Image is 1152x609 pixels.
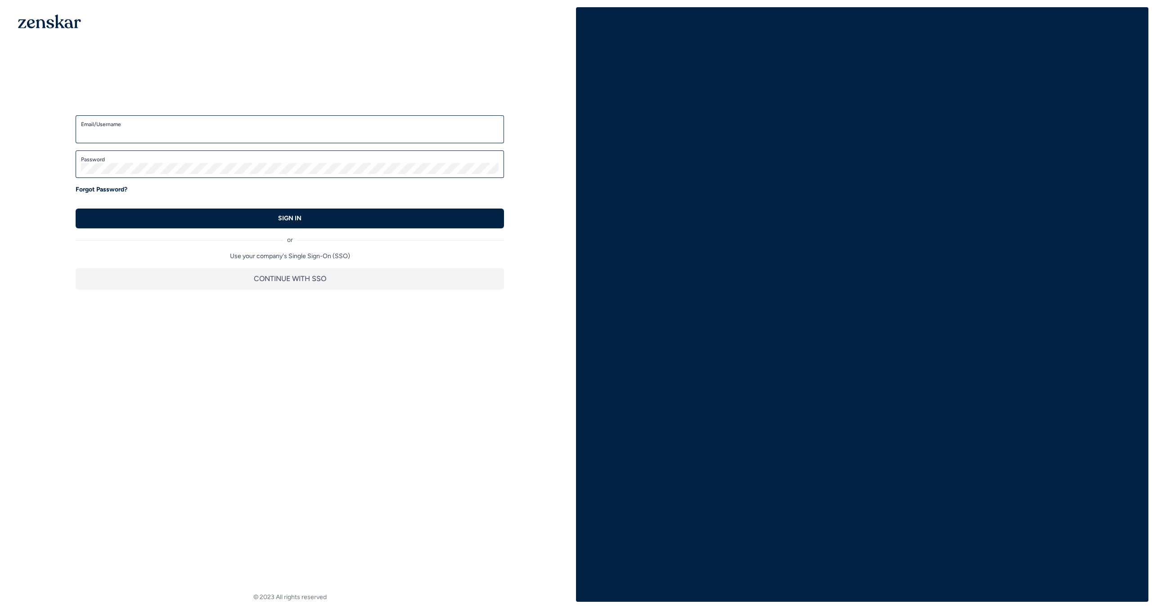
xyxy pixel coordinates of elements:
[18,14,81,28] img: 1OGAJ2xQqyY4LXKgY66KYq0eOWRCkrZdAb3gUhuVAqdWPZE9SRJmCz+oDMSn4zDLXe31Ii730ItAGKgCKgCCgCikA4Av8PJUP...
[81,156,499,163] label: Password
[278,214,301,223] p: SIGN IN
[81,121,499,128] label: Email/Username
[76,228,504,245] div: or
[76,252,504,261] p: Use your company's Single Sign-On (SSO)
[76,209,504,228] button: SIGN IN
[76,268,504,290] button: CONTINUE WITH SSO
[4,593,576,602] footer: © 2023 All rights reserved
[76,185,127,194] a: Forgot Password?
